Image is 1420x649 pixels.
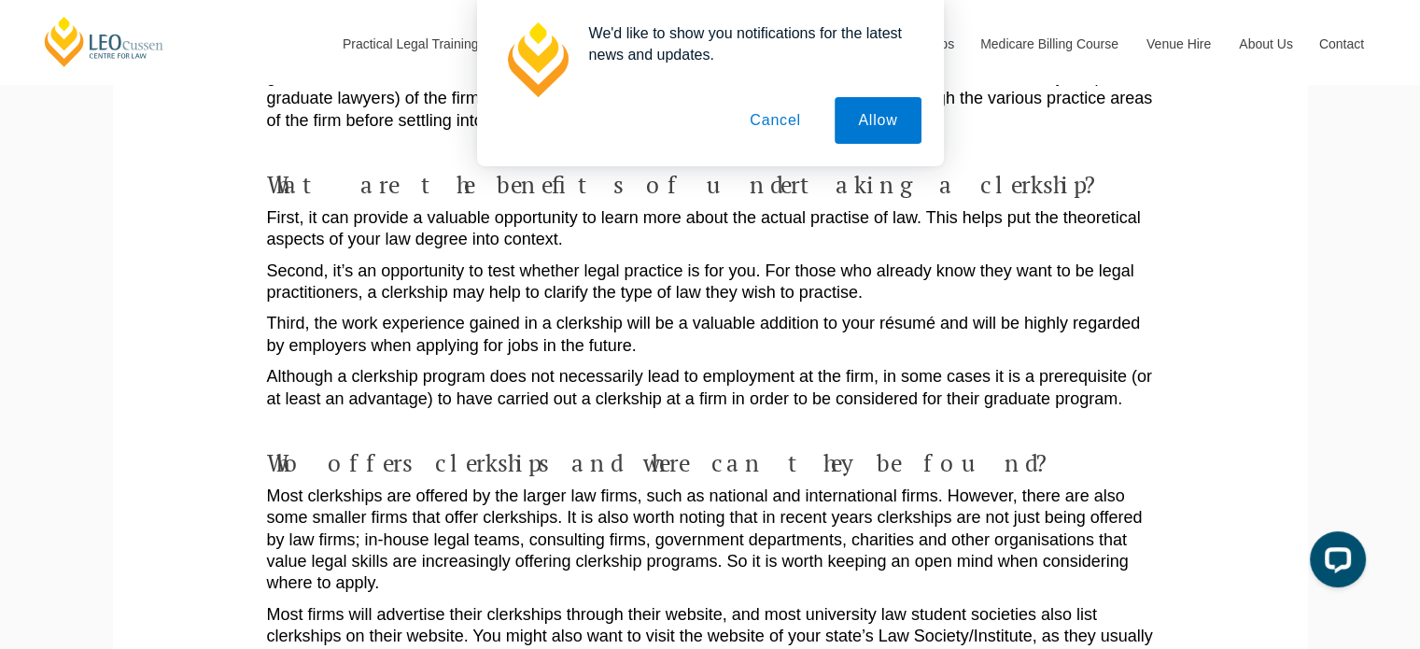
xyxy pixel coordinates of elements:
[835,97,921,144] button: Allow
[267,207,1154,251] p: First, it can provide a valuable opportunity to learn more about the actual practise of law. This...
[267,450,1154,476] h4: Who offers clerkships and where can they be found?
[1295,524,1373,602] iframe: LiveChat chat widget
[267,313,1154,357] p: Third, the work experience gained in a clerkship will be a valuable addition to your résumé and w...
[726,97,824,144] button: Cancel
[267,366,1154,410] p: Although a clerkship program does not necessarily lead to employment at the firm, in some cases i...
[574,22,921,65] div: We'd like to show you notifications for the latest news and updates.
[267,486,1154,595] p: Most clerkships are offered by the larger law firms, such as national and international firms. Ho...
[267,261,1154,304] p: Second, it’s an opportunity to test whether legal practice is for you. For those who already know...
[499,22,574,97] img: notification icon
[267,172,1154,198] h4: What are the benefits of undertaking a clerkship?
